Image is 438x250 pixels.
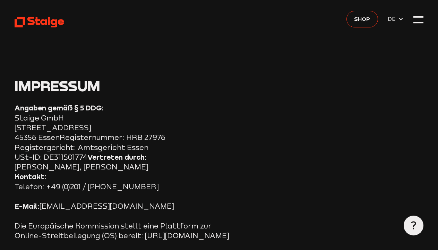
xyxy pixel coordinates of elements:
[388,15,398,23] span: DE
[15,103,104,112] strong: Angaben gemäß § 5 DDG:
[15,172,240,192] p: Telefon: +49 (0)201 / [PHONE_NUMBER]
[87,153,147,161] strong: Vertreten durch:
[15,77,100,94] span: Impressum
[15,201,240,211] p: [EMAIL_ADDRESS][DOMAIN_NAME]
[354,15,370,23] span: Shop
[346,11,378,27] a: Shop
[15,172,46,181] strong: Kontakt:
[15,202,40,210] strong: E-Mail:
[15,221,240,241] p: Die Europäische Kommission stellt eine Plattform zur Online-Streitbeilegung (OS) bereit: [URL][DO...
